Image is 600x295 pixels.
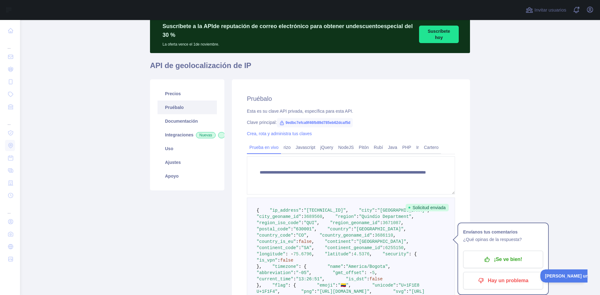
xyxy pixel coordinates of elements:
span: "-05" [296,270,309,275]
span: "SA" [301,245,312,250]
span: false [280,258,293,263]
span: "country_is_eu" [257,239,296,244]
span: { [257,208,259,213]
span: , [309,270,312,275]
button: Invitar usuarios [524,5,567,15]
a: Crea, rota y administra tus claves [247,131,312,136]
font: Integraciones [165,132,193,137]
span: "CO" [296,233,307,238]
font: Rubí [374,145,383,150]
span: "continent_code" [257,245,298,250]
span: : [277,258,280,263]
span: }, [257,283,262,288]
span: , [312,239,314,244]
a: Documentación [157,114,217,128]
font: rizo [283,145,291,150]
span: 5 [372,270,375,275]
span: : [293,277,296,282]
span: : [298,245,301,250]
span: false [369,277,382,282]
font: Ajustes [165,160,181,165]
span: "America/Bogota" [346,264,388,269]
span: , [412,214,414,219]
span: "[URL][DOMAIN_NAME]" [317,289,369,294]
span: : [372,233,375,238]
span: "city_geoname_id" [257,214,301,219]
font: Uso [165,146,173,151]
font: ... [7,121,11,126]
span: "country_code" [257,233,293,238]
span: "png" [301,289,314,294]
font: de reputación de correo electrónico para obtener un [213,23,352,29]
span: "ip_address" [270,208,301,213]
font: de noviembre [195,42,218,47]
span: 75.6796 [293,252,312,257]
span: "🇨🇴" [338,283,349,288]
span: , [406,239,409,244]
span: : [293,233,296,238]
font: Javascript [296,145,315,150]
span: : [375,208,377,213]
span: "[GEOGRAPHIC_DATA]" [354,227,404,232]
span: "svg" [393,289,406,294]
span: : - [364,270,372,275]
span: : [354,239,356,244]
font: La oferta vence el 1 [162,42,195,47]
font: Cartero [424,145,438,150]
span: , [369,252,372,257]
span: "emoji" [317,283,335,288]
font: PHP [402,145,411,150]
span: 3671087 [382,220,401,225]
span: : [293,270,296,275]
span: 6255150 [385,245,404,250]
span: , [346,208,348,213]
span: }, [257,264,262,269]
font: jQuery [320,145,333,150]
span: : { [298,264,306,269]
span: , [317,220,319,225]
span: , [314,227,317,232]
font: Precios [165,91,181,96]
span: "region_geoname_id" [330,220,380,225]
font: Suscríbete a la API [162,23,213,29]
span: : [296,239,298,244]
span: "abbreviation" [257,270,293,275]
font: Pitón [359,145,369,150]
span: "[TECHNICAL_ID]" [304,208,346,213]
span: : { [409,252,417,257]
iframe: Activar/desactivar soporte al cliente [540,269,587,283]
font: ... [7,45,11,50]
span: : [356,214,359,219]
span: : [291,227,293,232]
span: "unicode" [372,283,396,288]
font: descuento [353,23,381,29]
span: : [382,245,385,250]
span: : { [288,283,296,288]
span: , [307,233,309,238]
span: "region" [335,214,356,219]
span: false [298,239,312,244]
font: 9edbc7efca9f46fb89d785eb62dcaf5d [286,120,350,125]
span: 4.5376 [354,252,369,257]
span: , [322,214,325,219]
span: , [277,289,280,294]
span: : [351,227,353,232]
span: : [406,289,409,294]
span: "is_dst" [346,277,367,282]
font: Prueba en vivo [249,145,278,150]
span: "postal_code" [257,227,291,232]
font: Suscríbete hoy [428,29,450,40]
span: , [312,252,314,257]
span: : [351,252,353,257]
font: Apoyo [165,174,179,179]
font: . [218,42,219,47]
span: : [301,208,304,213]
a: Precios [157,87,217,101]
span: "[GEOGRAPHIC_DATA]" [356,239,406,244]
font: Documentación [165,119,198,124]
font: Invitar usuarios [534,7,566,12]
span: "630001" [293,227,314,232]
font: ¿Qué opinas de la respuesta? [463,237,522,242]
span: : [343,264,346,269]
